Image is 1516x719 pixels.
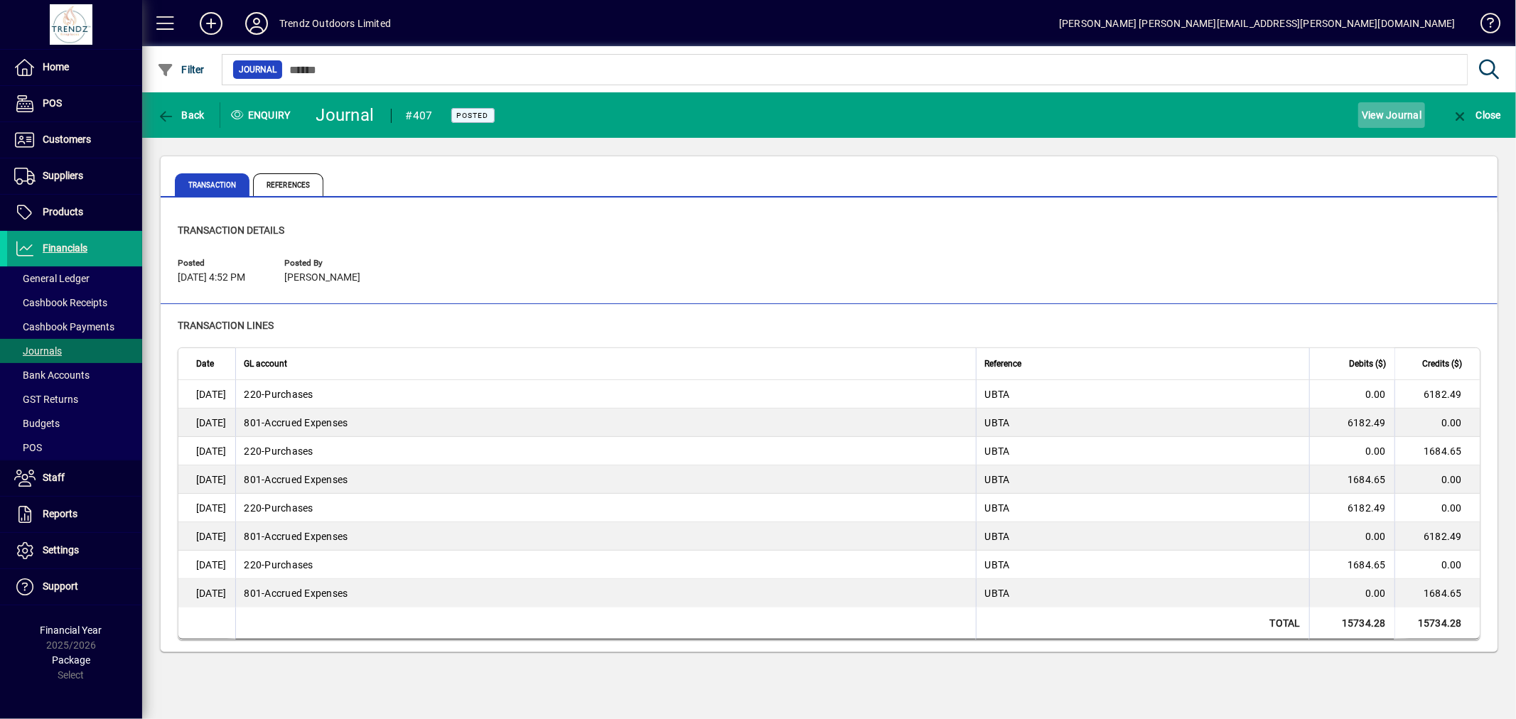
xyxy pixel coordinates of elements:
td: 6182.49 [1309,494,1394,522]
button: Filter [154,57,208,82]
td: 15734.28 [1394,607,1480,639]
span: POS [43,97,62,109]
span: Cashbook Payments [14,321,114,333]
td: [DATE] [178,465,235,494]
td: 0.00 [1309,522,1394,551]
span: References [253,173,323,196]
app-page-header-button: Close enquiry [1436,102,1516,128]
span: Accrued Expenses [244,529,348,544]
span: Accrued Expenses [244,416,348,430]
span: Purchases [244,501,313,515]
td: UBTA [976,522,1309,551]
td: UBTA [976,380,1309,409]
td: [DATE] [178,437,235,465]
span: POS [14,442,42,453]
div: Journal [316,104,377,126]
td: 1684.65 [1309,551,1394,579]
span: Accrued Expenses [244,472,348,487]
td: UBTA [976,579,1309,607]
span: Purchases [244,558,313,572]
button: View Journal [1358,102,1425,128]
span: General Ledger [14,273,90,284]
span: Home [43,61,69,72]
span: Close [1451,109,1501,121]
span: Products [43,206,83,217]
a: Knowledge Base [1470,3,1498,49]
span: Customers [43,134,91,145]
td: UBTA [976,494,1309,522]
td: 0.00 [1394,551,1480,579]
td: 1684.65 [1394,437,1480,465]
span: GST Returns [14,394,78,405]
td: [DATE] [178,579,235,607]
a: Cashbook Receipts [7,291,142,315]
span: Journal [239,63,276,77]
a: Suppliers [7,158,142,194]
a: General Ledger [7,266,142,291]
span: Suppliers [43,170,83,181]
span: Credits ($) [1422,356,1462,372]
span: Cashbook Receipts [14,297,107,308]
div: Enquiry [220,104,306,126]
span: Bank Accounts [14,369,90,381]
a: Reports [7,497,142,532]
span: GL account [244,356,288,372]
span: Debits ($) [1349,356,1386,372]
td: 0.00 [1394,465,1480,494]
td: UBTA [976,551,1309,579]
span: Purchases [244,444,313,458]
span: [PERSON_NAME] [284,272,360,283]
a: Cashbook Payments [7,315,142,339]
span: View Journal [1362,104,1421,126]
td: 15734.28 [1309,607,1394,639]
button: Add [188,11,234,36]
div: [PERSON_NAME] [PERSON_NAME][EMAIL_ADDRESS][PERSON_NAME][DOMAIN_NAME] [1059,12,1456,35]
span: Filter [157,64,205,75]
td: 6182.49 [1394,522,1480,551]
a: Journals [7,339,142,363]
td: 0.00 [1309,437,1394,465]
a: Settings [7,533,142,568]
a: Customers [7,122,142,158]
span: Budgets [14,418,60,429]
td: 1684.65 [1394,579,1480,607]
td: [DATE] [178,409,235,437]
a: Staff [7,460,142,496]
div: #407 [406,104,433,127]
a: Bank Accounts [7,363,142,387]
span: Reports [43,508,77,519]
td: [DATE] [178,380,235,409]
span: Settings [43,544,79,556]
span: Financials [43,242,87,254]
td: [DATE] [178,551,235,579]
button: Back [154,102,208,128]
span: Support [43,580,78,592]
span: Financial Year [41,625,102,636]
a: POS [7,86,142,121]
span: Reference [985,356,1022,372]
td: 0.00 [1394,409,1480,437]
a: Support [7,569,142,605]
span: Back [157,109,205,121]
span: Transaction details [178,225,284,236]
span: Package [52,654,90,666]
a: GST Returns [7,387,142,411]
span: Posted by [284,259,370,268]
td: 6182.49 [1309,409,1394,437]
a: Budgets [7,411,142,436]
span: Staff [43,472,65,483]
app-page-header-button: Back [142,102,220,128]
td: 6182.49 [1394,380,1480,409]
td: Total [976,607,1309,639]
td: UBTA [976,409,1309,437]
td: UBTA [976,437,1309,465]
a: POS [7,436,142,460]
td: [DATE] [178,494,235,522]
button: Profile [234,11,279,36]
a: Products [7,195,142,230]
a: Home [7,50,142,85]
span: Transaction lines [178,320,274,331]
td: 0.00 [1394,494,1480,522]
span: Date [196,356,214,372]
td: UBTA [976,465,1309,494]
